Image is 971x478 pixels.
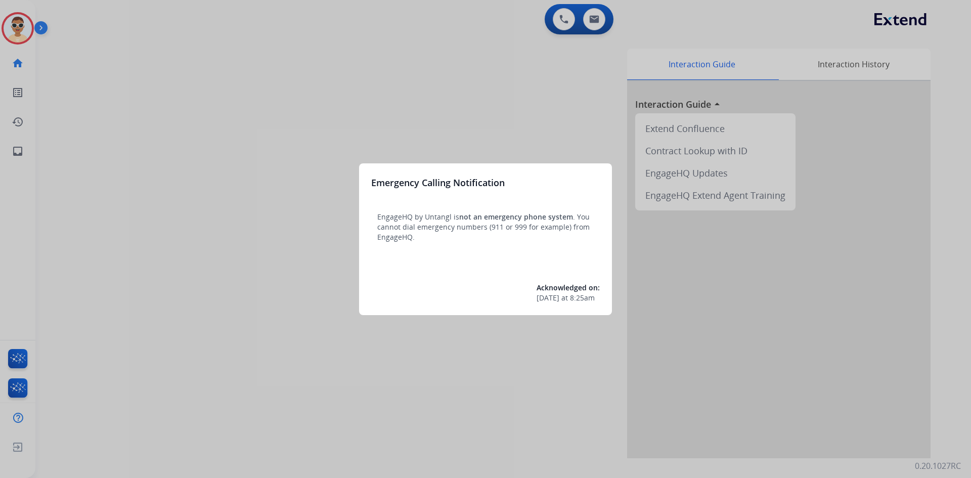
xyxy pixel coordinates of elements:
[915,460,961,472] p: 0.20.1027RC
[537,293,600,303] div: at
[459,212,573,222] span: not an emergency phone system
[537,283,600,292] span: Acknowledged on:
[371,176,505,190] h3: Emergency Calling Notification
[537,293,559,303] span: [DATE]
[570,293,595,303] span: 8:25am
[377,212,594,242] p: EngageHQ by Untangl is . You cannot dial emergency numbers (911 or 999 for example) from EngageHQ.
